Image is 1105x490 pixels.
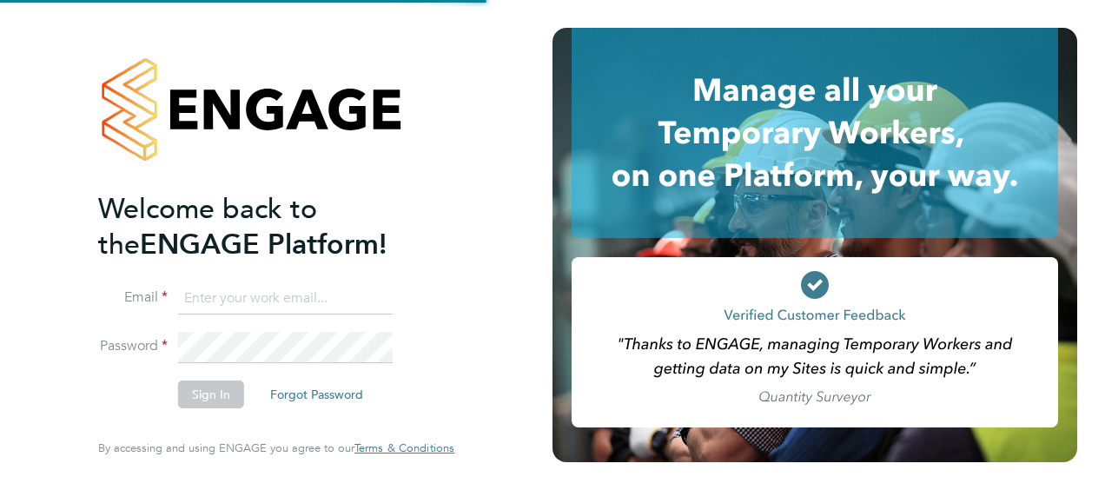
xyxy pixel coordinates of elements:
label: Email [98,288,168,307]
a: Terms & Conditions [354,441,454,455]
label: Password [98,337,168,355]
h2: ENGAGE Platform! [98,191,437,262]
button: Forgot Password [256,381,377,408]
span: Welcome back to the [98,192,317,262]
span: By accessing and using ENGAGE you agree to our [98,440,454,455]
button: Sign In [178,381,244,408]
input: Enter your work email... [178,283,393,315]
